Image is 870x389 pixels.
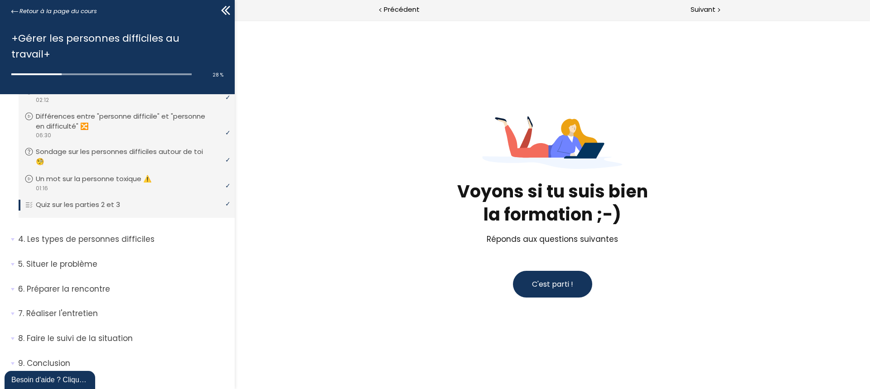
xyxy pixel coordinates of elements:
span: 01:16 [35,184,48,192]
p: Réaliser l'entretien [18,308,228,319]
div: la formation ;-) [177,183,458,206]
span: Suivant [691,4,715,15]
span: Précédent [384,4,420,15]
a: Retour à la page du cours [11,6,97,16]
span: 06:30 [35,131,51,139]
span: Retour à la page du cours [19,6,97,16]
p: Quiz sur les parties 2 et 3 [36,200,134,210]
iframe: chat widget [5,369,97,389]
p: Les types de personnes difficiles [18,234,228,245]
p: Un mot sur la personne toxique ⚠️ [36,174,165,184]
h1: +Gérer les personnes difficiles au travail+ [11,30,219,62]
button: C'est parti ! [278,251,358,278]
p: Situer le problème [18,259,228,270]
span: 7. [18,308,24,319]
span: 9. [18,358,24,369]
span: 02:12 [35,96,49,104]
p: Conclusion [18,358,228,369]
span: Réponds aux questions suivantes [252,214,383,225]
span: C'est parti ! [297,259,338,269]
span: 5. [18,259,24,270]
p: Préparer la rencontre [18,283,228,295]
span: 28 % [213,72,223,78]
span: 8. [18,333,24,344]
span: Voyons si tu suis bien [177,159,458,207]
span: 4. [18,234,25,245]
p: Différences entre "personne difficile" et "personne en difficulté" 🔀 [36,111,227,131]
p: Sondage sur les personnes difficiles autour de toi 🧐 [36,147,227,167]
span: 6. [18,283,24,295]
p: Faire le suivi de la situation [18,333,228,344]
